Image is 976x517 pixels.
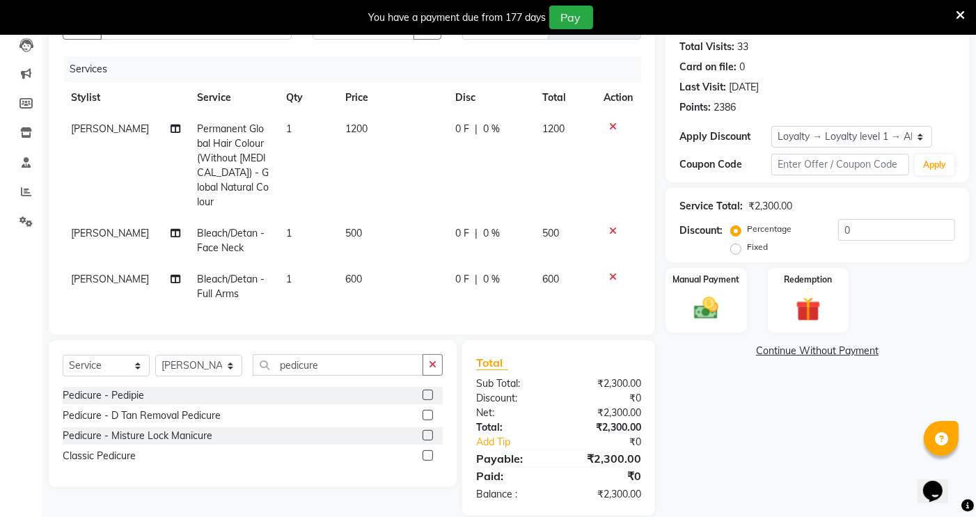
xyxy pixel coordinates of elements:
label: Percentage [747,223,792,235]
th: Disc [447,82,534,113]
div: Discount: [466,391,559,406]
span: Bleach/Detan - Full Arms [197,273,265,300]
div: 33 [737,40,748,54]
iframe: chat widget [918,461,962,503]
span: 600 [542,273,559,285]
span: 1 [286,273,292,285]
th: Service [189,82,278,113]
span: 1200 [345,122,368,135]
div: Payable: [466,450,559,467]
div: Discount: [679,223,723,238]
span: 1 [286,122,292,135]
div: Pedicure - Misture Lock Manicure [63,429,212,443]
a: Continue Without Payment [668,344,966,358]
label: Manual Payment [673,273,740,286]
th: Stylist [63,82,189,113]
th: Qty [278,82,337,113]
img: _gift.svg [788,294,828,325]
div: Services [64,56,652,82]
th: Total [534,82,595,113]
div: Last Visit: [679,80,726,95]
div: Pedicure - Pedipie [63,388,144,403]
span: | [475,272,478,287]
span: [PERSON_NAME] [71,227,149,239]
div: Pedicure - D Tan Removal Pedicure [63,408,221,423]
span: Permanent Global Hair Colour (Without [MEDICAL_DATA]) - Global Natural Colour [197,122,269,208]
span: 500 [345,227,362,239]
span: 600 [345,273,362,285]
div: ₹0 [574,435,652,450]
div: Card on file: [679,60,737,74]
div: ₹2,300.00 [559,450,652,467]
label: Fixed [747,241,768,253]
div: ₹2,300.00 [559,376,652,391]
div: Coupon Code [679,157,771,172]
div: ₹2,300.00 [748,199,792,214]
div: [DATE] [729,80,759,95]
div: Sub Total: [466,376,559,391]
a: Add Tip [466,435,574,450]
div: Net: [466,406,559,420]
th: Price [337,82,447,113]
div: Total: [466,420,559,435]
span: 0 F [455,122,469,136]
div: ₹2,300.00 [559,487,652,502]
div: 2386 [714,100,736,115]
img: _cash.svg [686,294,726,323]
div: Paid: [466,468,559,484]
div: ₹0 [559,468,652,484]
div: Balance : [466,487,559,502]
div: Classic Pedicure [63,449,136,463]
div: ₹2,300.00 [559,406,652,420]
div: 0 [739,60,745,74]
span: | [475,226,478,241]
div: Apply Discount [679,129,771,144]
button: Pay [549,6,593,29]
span: Bleach/Detan - Face Neck [197,227,265,254]
button: Apply [915,154,954,175]
th: Action [595,82,641,113]
input: Enter Offer / Coupon Code [771,154,909,175]
div: ₹0 [559,391,652,406]
input: Search or Scan [253,354,423,376]
span: 1200 [542,122,565,135]
span: 1 [286,227,292,239]
div: ₹2,300.00 [559,420,652,435]
span: Total [476,356,508,370]
div: Total Visits: [679,40,734,54]
span: 0 % [483,272,500,287]
span: 0 % [483,226,500,241]
div: You have a payment due from 177 days [369,10,546,25]
label: Redemption [784,273,832,286]
span: 0 F [455,272,469,287]
div: Service Total: [679,199,743,214]
span: 500 [542,227,559,239]
span: [PERSON_NAME] [71,122,149,135]
div: Points: [679,100,711,115]
span: 0 F [455,226,469,241]
span: [PERSON_NAME] [71,273,149,285]
span: | [475,122,478,136]
span: 0 % [483,122,500,136]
